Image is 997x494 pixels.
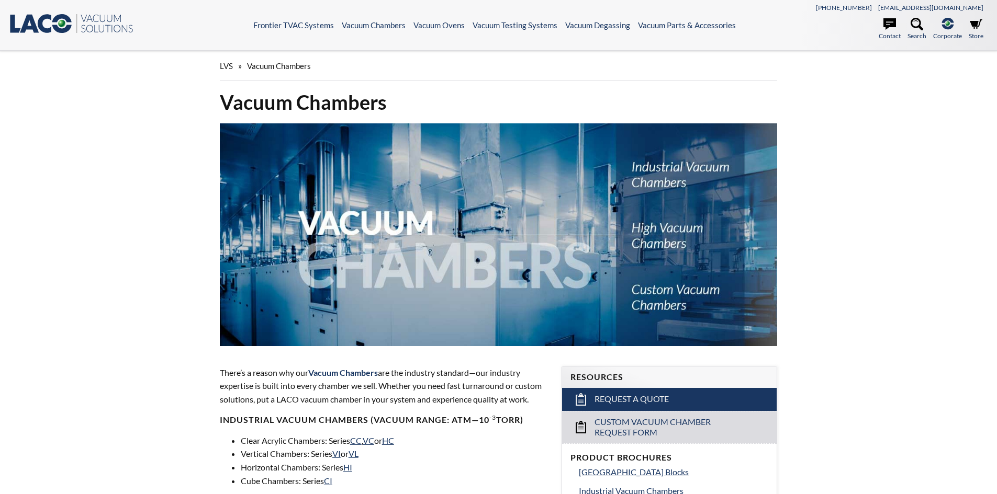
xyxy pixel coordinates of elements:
span: Custom Vacuum Chamber Request Form [595,417,746,439]
a: Vacuum Testing Systems [473,20,557,30]
p: There’s a reason why our are the industry standard—our industry expertise is built into every cha... [220,366,550,406]
img: Vacuum Chambers [220,123,778,346]
li: Horizontal Chambers: Series [241,461,550,474]
a: Contact [879,18,901,41]
a: VC [363,435,374,445]
li: Cube Chambers: Series [241,474,550,488]
a: VI [332,449,341,458]
a: CI [324,476,332,486]
a: HI [343,462,352,472]
a: CC [350,435,362,445]
a: Vacuum Ovens [413,20,465,30]
h4: Industrial Vacuum Chambers (vacuum range: atm—10 Torr) [220,415,550,426]
a: Vacuum Chambers [342,20,406,30]
span: LVS [220,61,233,71]
a: Custom Vacuum Chamber Request Form [562,411,777,444]
span: Vacuum Chambers [308,367,378,377]
h1: Vacuum Chambers [220,89,778,115]
span: Vacuum Chambers [247,61,311,71]
a: Search [908,18,926,41]
span: Corporate [933,31,962,41]
li: Clear Acrylic Chambers: Series , or [241,434,550,447]
a: HC [382,435,394,445]
sup: -3 [489,413,496,421]
h4: Product Brochures [570,452,768,463]
a: Vacuum Parts & Accessories [638,20,736,30]
span: [GEOGRAPHIC_DATA] Blocks [579,467,689,477]
li: Vertical Chambers: Series or [241,447,550,461]
a: Vacuum Degassing [565,20,630,30]
a: [EMAIL_ADDRESS][DOMAIN_NAME] [878,4,983,12]
div: » [220,51,778,81]
a: Frontier TVAC Systems [253,20,334,30]
a: VL [349,449,359,458]
h4: Resources [570,372,768,383]
a: Store [969,18,983,41]
a: Request a Quote [562,388,777,411]
span: Request a Quote [595,394,669,405]
a: [PHONE_NUMBER] [816,4,872,12]
a: [GEOGRAPHIC_DATA] Blocks [579,465,768,479]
